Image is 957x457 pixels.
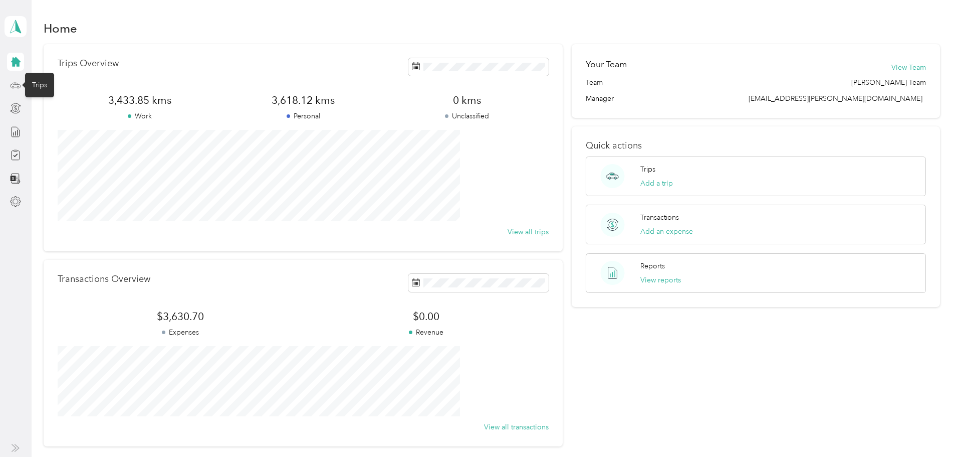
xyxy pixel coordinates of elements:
span: Manager [586,93,614,104]
p: Expenses [58,327,303,338]
p: Work [58,111,221,121]
p: Trips [640,164,655,175]
span: $0.00 [303,310,549,324]
button: View reports [640,275,681,285]
span: 3,618.12 kms [221,93,385,107]
h1: Home [44,23,77,34]
button: View all transactions [484,422,549,432]
button: Add a trip [640,178,673,189]
span: [EMAIL_ADDRESS][PERSON_NAME][DOMAIN_NAME] [749,94,922,103]
p: Personal [221,111,385,121]
p: Reports [640,261,665,271]
p: Quick actions [586,140,926,151]
button: View all trips [508,227,549,237]
p: Revenue [303,327,549,338]
button: Add an expense [640,226,693,237]
button: View Team [891,62,926,73]
iframe: Everlance-gr Chat Button Frame [901,401,957,457]
p: Unclassified [385,111,549,121]
span: 3,433.85 kms [58,93,221,107]
p: Trips Overview [58,58,119,69]
span: 0 kms [385,93,549,107]
span: $3,630.70 [58,310,303,324]
div: Trips [25,73,54,97]
p: Transactions Overview [58,274,150,284]
span: Team [586,77,603,88]
span: [PERSON_NAME] Team [851,77,926,88]
p: Transactions [640,212,679,223]
h2: Your Team [586,58,627,71]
